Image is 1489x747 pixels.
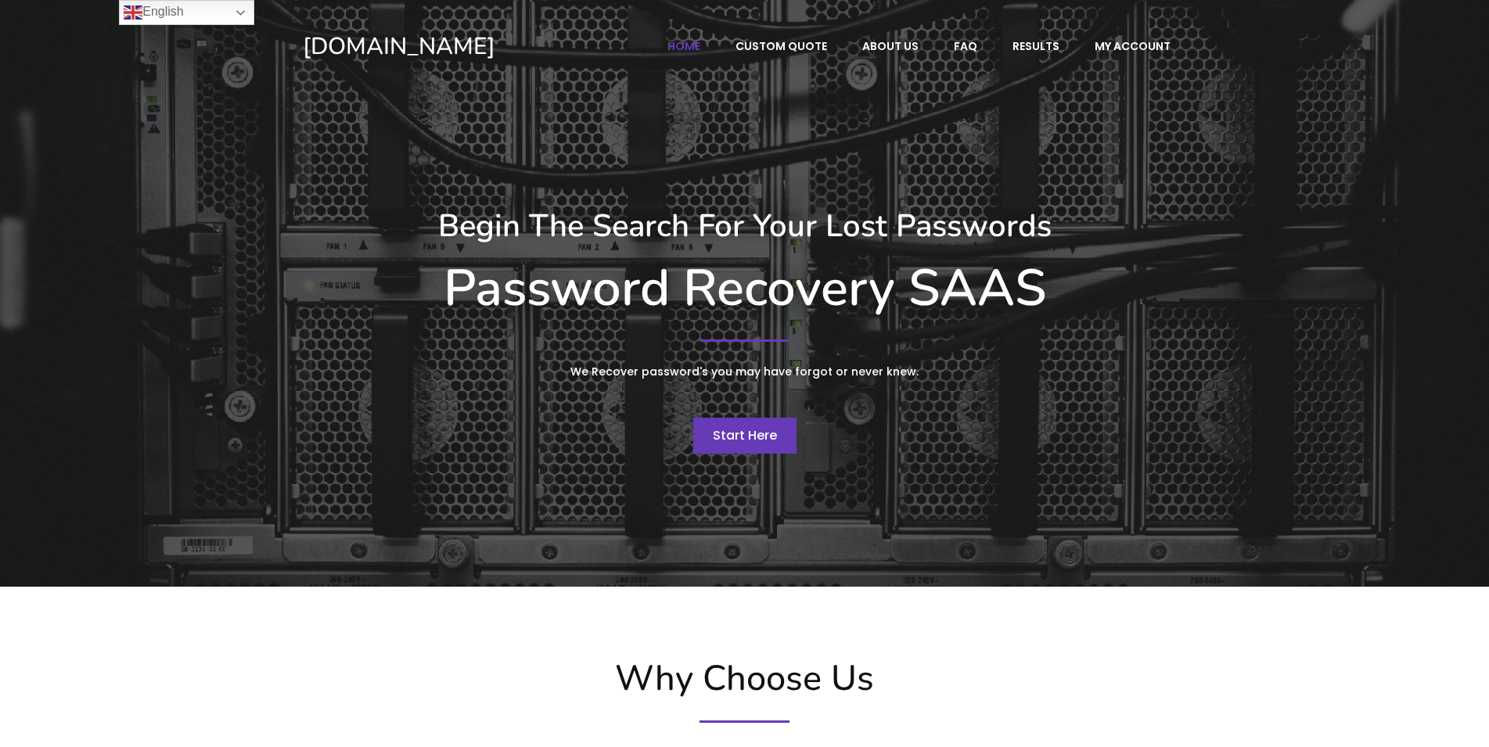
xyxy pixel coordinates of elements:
a: Results [996,31,1076,61]
h1: Password Recovery SAAS [303,258,1187,319]
a: Home [651,31,717,61]
span: About Us [862,39,919,53]
span: Home [667,39,700,53]
img: en [124,3,142,22]
span: FAQ [954,39,977,53]
a: About Us [846,31,935,61]
a: FAQ [937,31,994,61]
h2: Why Choose Us [295,658,1195,700]
h3: Begin The Search For Your Lost Passwords [303,207,1187,245]
a: [DOMAIN_NAME] [303,31,602,62]
span: My account [1095,39,1171,53]
p: We Recover password's you may have forgot or never knew. [451,362,1038,382]
span: Start Here [713,426,777,444]
a: Start Here [693,418,797,454]
span: Results [1012,39,1059,53]
a: My account [1078,31,1187,61]
span: Custom Quote [736,39,827,53]
a: Custom Quote [719,31,843,61]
